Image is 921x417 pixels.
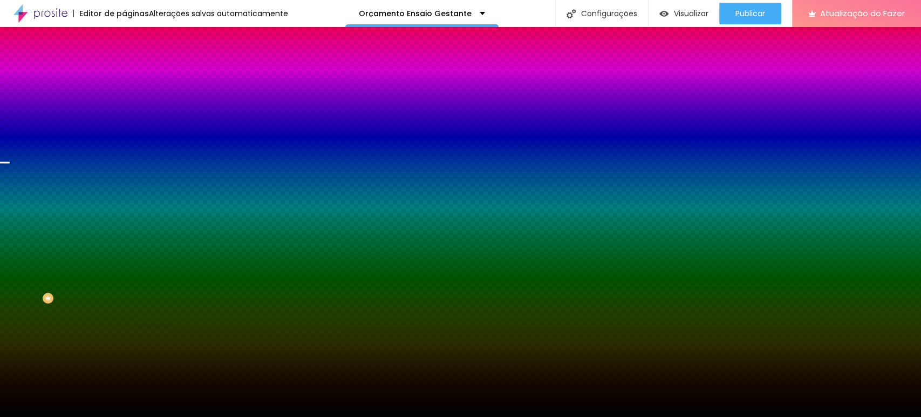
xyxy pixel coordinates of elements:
img: Ícone [567,9,576,18]
button: Publicar [719,3,781,24]
font: Alterações salvas automaticamente [149,8,288,19]
font: Orçamento Ensaio Gestante [359,8,472,19]
font: Visualizar [674,8,708,19]
img: view-1.svg [659,9,668,18]
font: Configurações [581,8,637,19]
font: Atualização do Fazer [820,8,905,19]
font: Editor de páginas [79,8,149,19]
button: Visualizar [649,3,719,24]
font: Publicar [735,8,765,19]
